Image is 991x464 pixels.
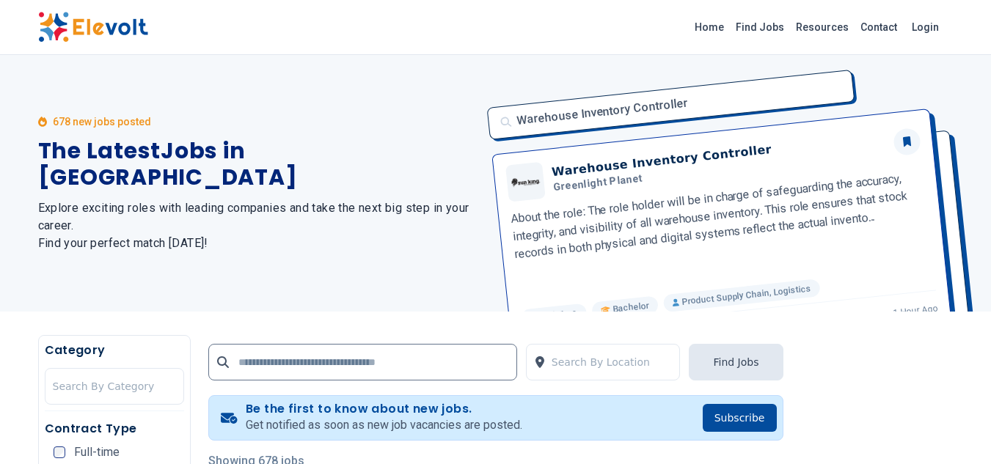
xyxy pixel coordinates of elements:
[689,344,783,380] button: Find Jobs
[54,446,65,458] input: Full-time
[53,114,151,129] p: 678 new jobs posted
[703,404,777,432] button: Subscribe
[45,420,184,438] h5: Contract Type
[38,138,478,191] h1: The Latest Jobs in [GEOGRAPHIC_DATA]
[730,15,790,39] a: Find Jobs
[38,12,148,43] img: Elevolt
[689,15,730,39] a: Home
[246,416,522,434] p: Get notified as soon as new job vacancies are posted.
[45,342,184,359] h5: Category
[246,402,522,416] h4: Be the first to know about new jobs.
[903,12,948,42] a: Login
[74,446,120,458] span: Full-time
[855,15,903,39] a: Contact
[38,199,478,252] h2: Explore exciting roles with leading companies and take the next big step in your career. Find you...
[790,15,855,39] a: Resources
